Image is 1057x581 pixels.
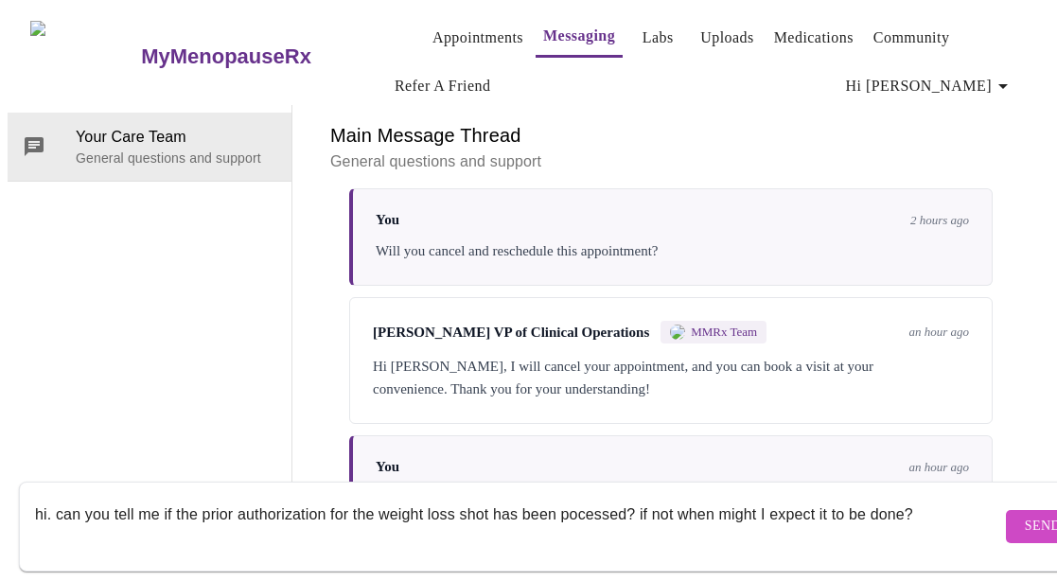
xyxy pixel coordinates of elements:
a: Community [873,25,950,51]
div: Your Care TeamGeneral questions and support [8,113,291,181]
a: Uploads [700,25,754,51]
img: MyMenopauseRx Logo [30,21,139,92]
a: Messaging [543,23,615,49]
p: General questions and support [330,150,1012,173]
span: You [376,212,399,228]
img: MMRX [670,325,685,340]
span: [PERSON_NAME] VP of Clinical Operations [373,325,649,341]
button: Appointments [425,19,531,57]
div: Will you cancel and reschedule this appointment? [376,239,969,262]
span: an hour ago [908,460,969,475]
a: Appointments [432,25,523,51]
span: MMRx Team [691,325,757,340]
span: 2 hours ago [910,213,969,228]
button: Refer a Friend [387,67,499,105]
button: Hi [PERSON_NAME] [838,67,1022,105]
button: Medications [766,19,861,57]
p: General questions and support [76,149,276,167]
button: Messaging [536,17,623,58]
span: Your Care Team [76,126,276,149]
a: Labs [643,25,674,51]
span: an hour ago [908,325,969,340]
button: Uploads [693,19,762,57]
span: Hi [PERSON_NAME] [846,73,1014,99]
span: You [376,459,399,475]
a: Refer a Friend [395,73,491,99]
a: MyMenopauseRx [139,24,387,90]
h6: Main Message Thread [330,120,1012,150]
button: Community [866,19,958,57]
a: Medications [774,25,854,51]
div: Hi [PERSON_NAME], I will cancel your appointment, and you can book a visit at your convenience. T... [373,355,969,400]
button: Labs [627,19,688,57]
h3: MyMenopauseRx [141,44,311,69]
textarea: Send a message about your appointment [35,496,1001,556]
